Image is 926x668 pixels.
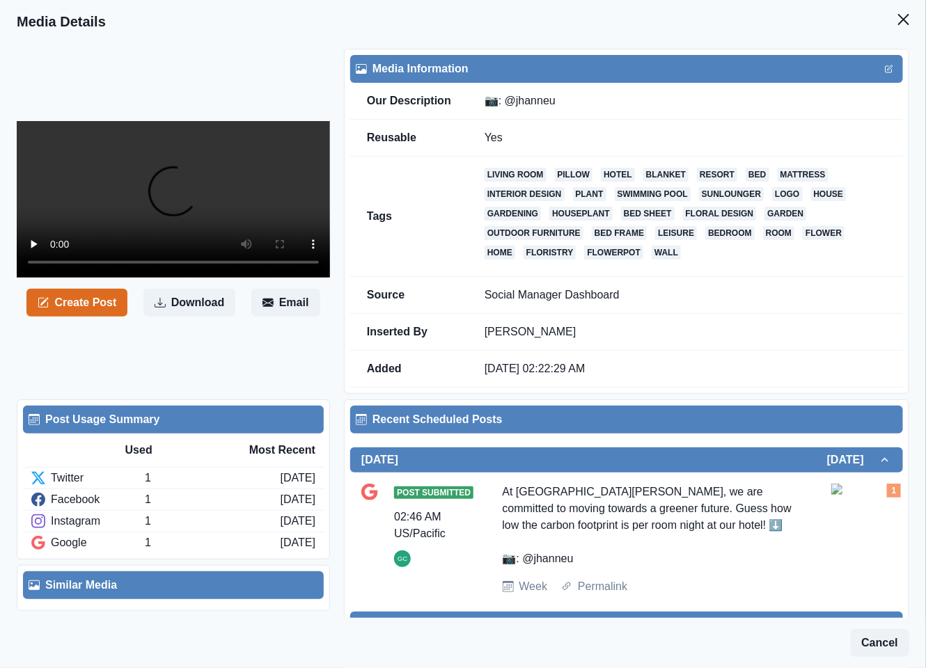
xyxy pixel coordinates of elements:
div: Instagram [31,513,145,530]
a: bed [746,168,769,182]
a: flowerpot [584,246,643,260]
a: interior design [485,187,565,201]
a: bedroom [705,226,755,240]
a: mattress [778,168,829,182]
a: pillow [555,168,593,182]
button: Cancel [851,629,909,657]
div: Most Recent [220,442,315,459]
h2: [DATE] [827,453,878,466]
div: 1 [145,470,280,486]
div: Media Information [356,61,897,77]
td: Added [350,351,468,388]
div: Similar Media [29,577,318,594]
div: 1 [145,513,280,530]
a: [PERSON_NAME] [485,326,576,337]
div: Twitter [31,470,145,486]
a: plant [573,187,606,201]
button: Email [251,289,320,317]
button: Close [890,6,918,33]
a: resort [697,168,737,182]
button: Create Post [26,289,127,317]
h2: [DATE] [361,453,398,466]
a: wall [652,246,681,260]
div: 02:46 AM US/Pacific [394,509,464,542]
p: Social Manager Dashboard [485,288,886,302]
a: room [763,226,794,240]
a: Permalink [578,578,627,595]
td: Reusable [350,120,468,157]
a: blanket [643,168,689,182]
td: Yes [468,120,903,157]
td: Our Description [350,83,468,120]
img: bsdupihgdhddoblyptgi [831,484,901,495]
a: leisure [655,226,697,240]
div: 1 [145,534,280,551]
a: home [485,246,515,260]
a: hotel [601,168,635,182]
div: [DATE] [281,470,315,486]
div: [DATE] [281,491,315,508]
td: Tags [350,157,468,277]
a: gardening [485,207,541,221]
button: Download [143,289,235,317]
div: Post Usage Summary [29,411,318,428]
a: bed frame [592,226,647,240]
td: Source [350,277,468,314]
div: [DATE] [281,513,315,530]
a: outdoor furniture [485,226,583,240]
a: garden [764,207,806,221]
div: [DATE] [281,534,315,551]
a: house [811,187,847,201]
div: Used [125,442,221,459]
a: swimming pool [615,187,691,201]
div: Gizelle Carlos [398,550,407,567]
button: Edit [881,61,897,77]
td: Inserted By [350,314,468,351]
div: Recent Scheduled Posts [356,411,897,428]
td: [DATE] 02:22:29 AM [468,351,903,388]
a: flower [803,226,845,240]
div: Google [31,534,145,551]
a: bed sheet [621,207,675,221]
a: Week [519,578,548,595]
span: Post Submitted [394,486,473,499]
a: living room [485,168,547,182]
button: [DATE][DATE] [350,447,903,472]
div: 1 [145,491,280,508]
div: At [GEOGRAPHIC_DATA][PERSON_NAME], we are committed to moving towards a greener future. Guess how... [503,484,794,567]
div: Facebook [31,491,145,508]
div: Total Media Attached [887,484,901,498]
a: floral design [683,207,757,221]
td: 📷: @jhanneu [468,83,903,120]
a: logo [772,187,802,201]
div: [DATE][DATE] [350,472,903,612]
a: sunlounger [699,187,764,201]
button: [DATE][DATE] [350,612,903,637]
a: houseplant [549,207,613,221]
a: floristry [524,246,576,260]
